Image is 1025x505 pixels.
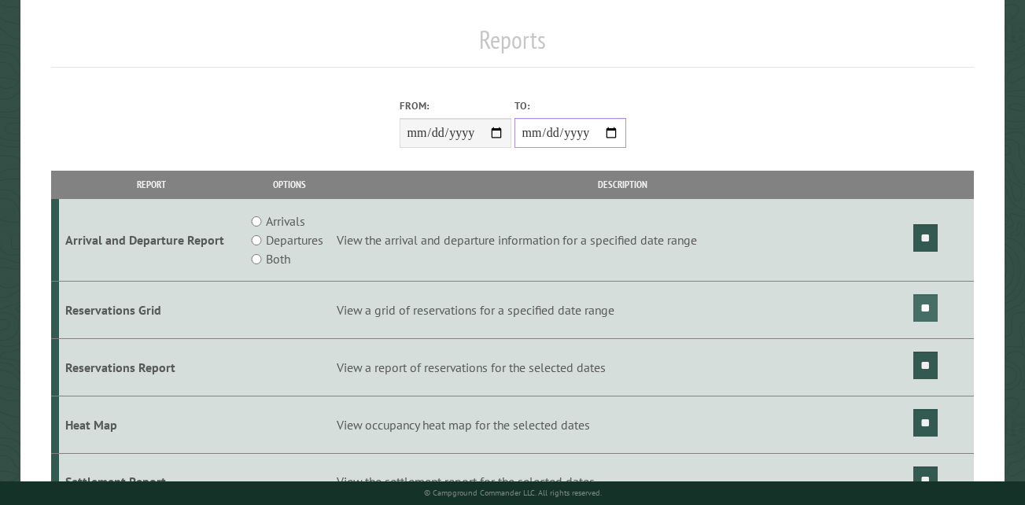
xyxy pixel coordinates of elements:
[59,282,245,339] td: Reservations Grid
[59,171,245,198] th: Report
[59,396,245,453] td: Heat Map
[334,396,911,453] td: View occupancy heat map for the selected dates
[266,212,305,230] label: Arrivals
[266,230,323,249] label: Departures
[400,98,511,113] label: From:
[59,338,245,396] td: Reservations Report
[514,98,626,113] label: To:
[334,282,911,339] td: View a grid of reservations for a specified date range
[266,249,290,268] label: Both
[334,199,911,282] td: View the arrival and departure information for a specified date range
[334,338,911,396] td: View a report of reservations for the selected dates
[334,171,911,198] th: Description
[51,24,974,68] h1: Reports
[245,171,334,198] th: Options
[424,488,602,498] small: © Campground Commander LLC. All rights reserved.
[59,199,245,282] td: Arrival and Departure Report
